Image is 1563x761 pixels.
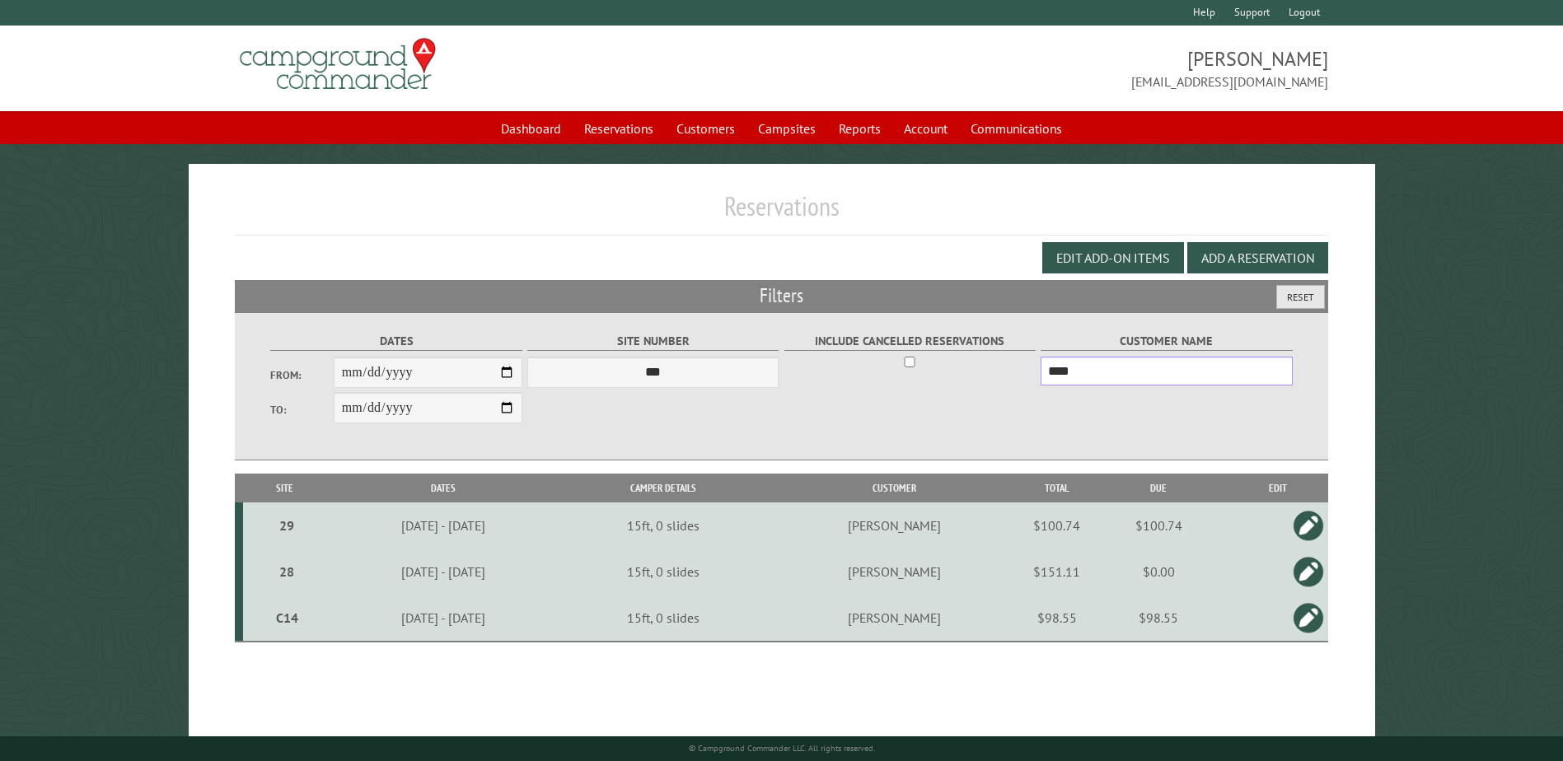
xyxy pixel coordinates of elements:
td: 15ft, 0 slides [561,595,765,642]
small: © Campground Commander LLC. All rights reserved. [689,743,875,754]
td: $100.74 [1090,502,1228,549]
div: 28 [250,563,323,580]
td: [PERSON_NAME] [765,549,1024,595]
td: $98.55 [1024,595,1090,642]
button: Edit Add-on Items [1042,242,1184,273]
img: Campground Commander [235,32,441,96]
label: From: [270,367,333,383]
span: [PERSON_NAME] [EMAIL_ADDRESS][DOMAIN_NAME] [782,45,1328,91]
td: $151.11 [1024,549,1090,595]
div: C14 [250,609,323,626]
td: [PERSON_NAME] [765,502,1024,549]
label: Customer Name [1041,332,1292,351]
td: 15ft, 0 slides [561,549,765,595]
a: Campsites [748,113,826,144]
h1: Reservations [235,190,1327,236]
th: Customer [765,474,1024,502]
div: [DATE] - [DATE] [329,563,559,580]
h2: Filters [235,280,1327,311]
td: $98.55 [1090,595,1228,642]
a: Account [894,113,957,144]
button: Add a Reservation [1187,242,1328,273]
button: Reset [1276,285,1325,309]
a: Communications [961,113,1072,144]
td: 15ft, 0 slides [561,502,765,549]
label: Site Number [527,332,779,351]
th: Dates [326,474,561,502]
td: $100.74 [1024,502,1090,549]
div: 29 [250,517,323,534]
a: Customers [667,113,745,144]
a: Reservations [574,113,663,144]
a: Reports [829,113,891,144]
th: Edit [1228,474,1328,502]
th: Due [1090,474,1228,502]
div: [DATE] - [DATE] [329,609,559,626]
label: Dates [270,332,522,351]
div: [DATE] - [DATE] [329,517,559,534]
td: [PERSON_NAME] [765,595,1024,642]
th: Total [1024,474,1090,502]
th: Camper Details [561,474,765,502]
label: To: [270,402,333,418]
th: Site [243,474,325,502]
a: Dashboard [491,113,571,144]
label: Include Cancelled Reservations [784,332,1036,351]
td: $0.00 [1090,549,1228,595]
